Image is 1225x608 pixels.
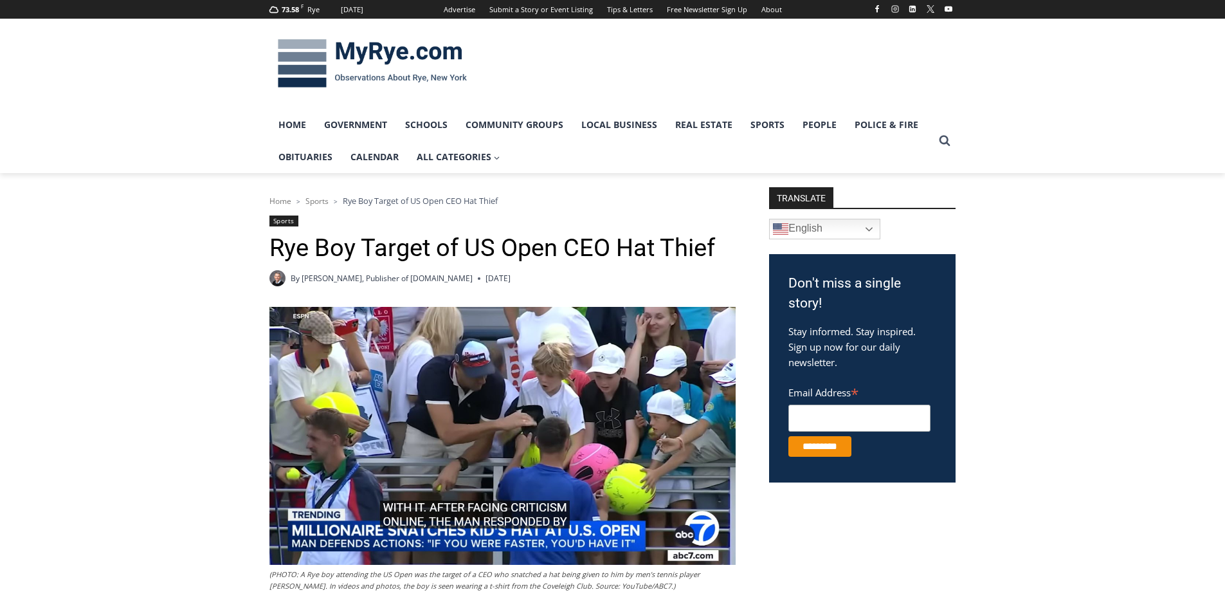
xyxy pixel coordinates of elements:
time: [DATE] [485,272,511,284]
a: YouTube [941,1,956,17]
a: Schools [396,109,457,141]
p: Stay informed. Stay inspired. Sign up now for our daily newsletter. [788,324,936,370]
a: All Categories [408,141,509,173]
figcaption: (PHOTO: A Rye boy attending the US Open was the target of a CEO who snatched a hat being given to... [269,569,736,591]
button: View Search Form [933,129,956,152]
label: Email Address [788,380,930,403]
a: X [923,1,938,17]
img: MyRye.com [269,30,475,97]
img: (PHOTO: A Rye boy attending the US Open was the target of a CEO who snatched a hat being given to... [269,307,736,565]
a: Government [315,109,396,141]
a: Community Groups [457,109,572,141]
h3: Don't miss a single story! [788,273,936,314]
a: Local Business [572,109,666,141]
img: en [773,221,788,237]
strong: TRANSLATE [769,187,833,208]
span: All Categories [417,150,500,164]
a: Calendar [341,141,408,173]
a: Home [269,196,291,207]
nav: Primary Navigation [269,109,933,174]
a: Real Estate [666,109,741,141]
span: 73.58 [282,5,299,14]
a: Obituaries [269,141,341,173]
a: Sports [741,109,794,141]
span: > [296,197,300,206]
span: By [291,272,300,284]
div: [DATE] [341,4,363,15]
a: People [794,109,846,141]
a: Instagram [887,1,903,17]
a: [PERSON_NAME], Publisher of [DOMAIN_NAME] [302,273,473,284]
span: F [301,3,304,10]
div: Rye [307,4,320,15]
a: Home [269,109,315,141]
a: Author image [269,270,286,286]
span: Rye Boy Target of US Open CEO Hat Thief [343,195,498,207]
a: English [769,219,880,239]
nav: Breadcrumbs [269,194,736,207]
h1: Rye Boy Target of US Open CEO Hat Thief [269,234,736,263]
a: Linkedin [905,1,920,17]
a: Sports [305,196,329,207]
span: > [334,197,338,206]
a: Police & Fire [846,109,927,141]
a: Facebook [869,1,885,17]
a: Sports [269,216,298,226]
